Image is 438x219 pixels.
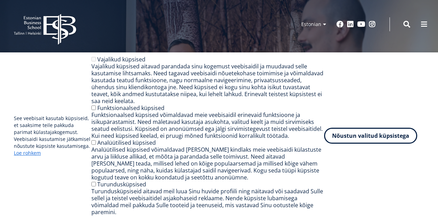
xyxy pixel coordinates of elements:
[14,115,91,157] p: See veebisait kasutab küpsiseid, et saaksime teile pakkuda parimat külastajakogemust. Veebisaidi ...
[97,56,145,63] label: Vajalikud küpsised
[357,21,365,28] a: Youtube
[91,146,324,181] div: Analüütilised küpsised võimaldavad [PERSON_NAME] kindlaks meie veebisaidi külastuste arvu ja liik...
[97,139,156,146] label: Analüütilised küpsised
[347,21,354,28] a: Linkedin
[97,104,164,112] label: Funktsionaalsed küpsised
[91,63,324,104] div: Vajalikud küpsised aitavad parandada sinu kogemust veebisaidil ja muudavad selle kasutamise lihts...
[91,111,324,139] div: Funktsionaalsed küpsised võimaldavad meie veebisaidil erinevaid funktsioone ja isikupärastamist. ...
[14,150,41,157] a: Loe rohkem
[337,21,343,28] a: Facebook
[91,188,324,216] div: Turundusküpsiseid aitavad meil luua Sinu huvide profiili ning näitavad või saadavad Sulle sellel ...
[324,128,417,144] button: Nõustun valitud küpsistega
[97,180,146,188] label: Turundusküpsised
[369,21,376,28] a: Instagram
